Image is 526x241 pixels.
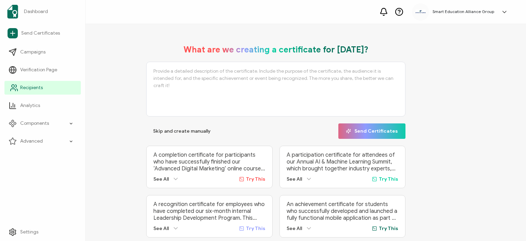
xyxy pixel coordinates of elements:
span: Components [20,120,49,127]
span: Settings [20,229,38,236]
span: Try This [246,226,265,231]
img: sertifier-logomark-colored.svg [7,5,18,19]
a: Recipients [4,81,81,95]
a: Dashboard [4,2,81,21]
span: Try This [379,176,398,182]
span: Dashboard [24,8,48,15]
a: Campaigns [4,45,81,59]
span: Verification Page [20,67,57,73]
span: Try This [379,226,398,231]
iframe: Chat Widget [412,164,526,241]
h5: Smart Education Alliance Group [433,9,494,14]
a: Settings [4,225,81,239]
span: See All [153,226,169,231]
span: Send Certificates [21,30,60,37]
span: See All [153,176,169,182]
span: See All [287,226,302,231]
span: Skip and create manually [153,129,211,134]
span: Send Certificates [346,129,398,134]
p: A recognition certificate for employees who have completed our six-month internal Leadership Deve... [153,201,265,221]
span: Recipients [20,84,43,91]
button: Skip and create manually [146,123,217,139]
a: Send Certificates [4,25,81,41]
span: Campaigns [20,49,46,56]
h1: What are we creating a certificate for [DATE]? [184,45,368,55]
p: An achievement certificate for students who successfully developed and launched a fully functiona... [287,201,398,221]
span: Advanced [20,138,43,145]
p: A completion certificate for participants who have successfully finished our ‘Advanced Digital Ma... [153,152,265,172]
span: See All [287,176,302,182]
img: 111c7b32-d500-4ce1-86d1-718dc6ccd280.jpg [415,10,426,14]
span: Try This [246,176,265,182]
button: Send Certificates [338,123,405,139]
a: Verification Page [4,63,81,77]
p: A participation certificate for attendees of our Annual AI & Machine Learning Summit, which broug... [287,152,398,172]
a: Analytics [4,99,81,112]
span: Analytics [20,102,40,109]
